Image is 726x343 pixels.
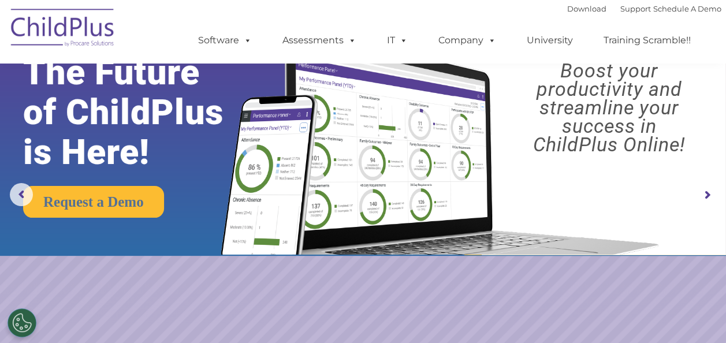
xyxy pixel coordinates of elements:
[515,29,584,52] a: University
[161,76,196,85] span: Last name
[567,4,606,13] a: Download
[375,29,419,52] a: IT
[8,308,36,337] button: Cookies Settings
[427,29,508,52] a: Company
[187,29,263,52] a: Software
[23,53,255,172] rs-layer: The Future of ChildPlus is Here!
[567,4,721,13] font: |
[5,1,121,58] img: ChildPlus by Procare Solutions
[653,4,721,13] a: Schedule A Demo
[161,124,210,132] span: Phone number
[592,29,702,52] a: Training Scramble!!
[620,4,651,13] a: Support
[271,29,368,52] a: Assessments
[501,61,717,154] rs-layer: Boost your productivity and streamline your success in ChildPlus Online!
[23,186,164,218] a: Request a Demo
